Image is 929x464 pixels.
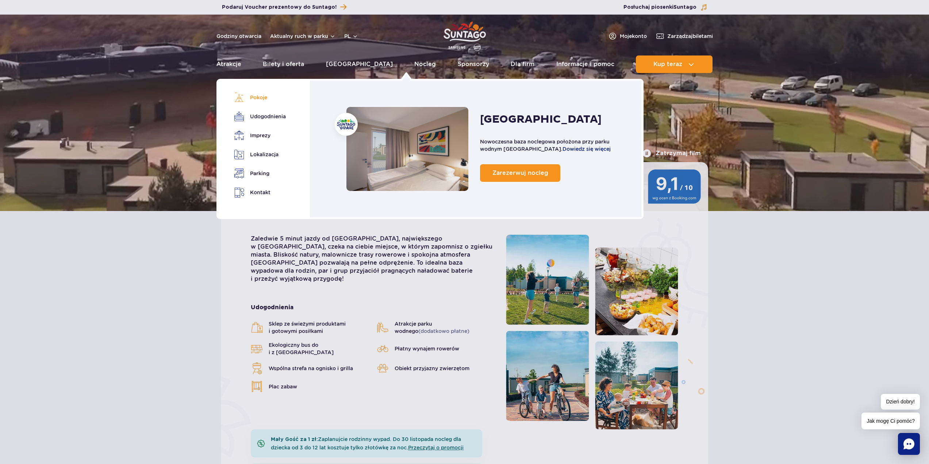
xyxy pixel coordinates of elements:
div: Chat [898,433,920,455]
a: Sponsorzy [458,55,489,73]
span: Zarezerwuj nocleg [492,169,548,176]
button: Kup teraz [636,55,713,73]
a: Informacje i pomoc [556,55,614,73]
img: Suntago [337,119,355,130]
a: Zarządzajbiletami [656,32,713,41]
a: Godziny otwarcia [216,32,261,40]
a: Pokoje [234,92,283,103]
a: Nocleg [414,55,436,73]
a: Zarezerwuj nocleg [480,164,560,182]
a: Atrakcje [216,55,241,73]
span: Jak mogę Ci pomóc? [861,413,920,429]
a: [GEOGRAPHIC_DATA] [326,55,393,73]
a: Udogodnienia [234,111,283,122]
a: Bilety i oferta [263,55,304,73]
span: Moje konto [620,32,647,40]
a: Lokalizacja [234,149,283,160]
button: pl [344,32,358,40]
a: Dla firm [511,55,534,73]
h2: [GEOGRAPHIC_DATA] [480,112,602,126]
a: Parking [234,168,283,179]
span: Zarządzaj biletami [667,32,713,40]
a: Imprezy [234,130,283,141]
button: Aktualny ruch w parku [270,33,335,39]
a: Mojekonto [608,32,647,41]
span: Dzień dobry! [881,394,920,410]
a: Dowiedz się więcej [563,146,611,152]
a: Kontakt [234,187,283,198]
p: Nowoczesna baza noclegowa położona przy parku wodnym [GEOGRAPHIC_DATA]. [480,138,627,153]
span: Kup teraz [653,61,682,68]
a: Nocleg [346,107,469,191]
